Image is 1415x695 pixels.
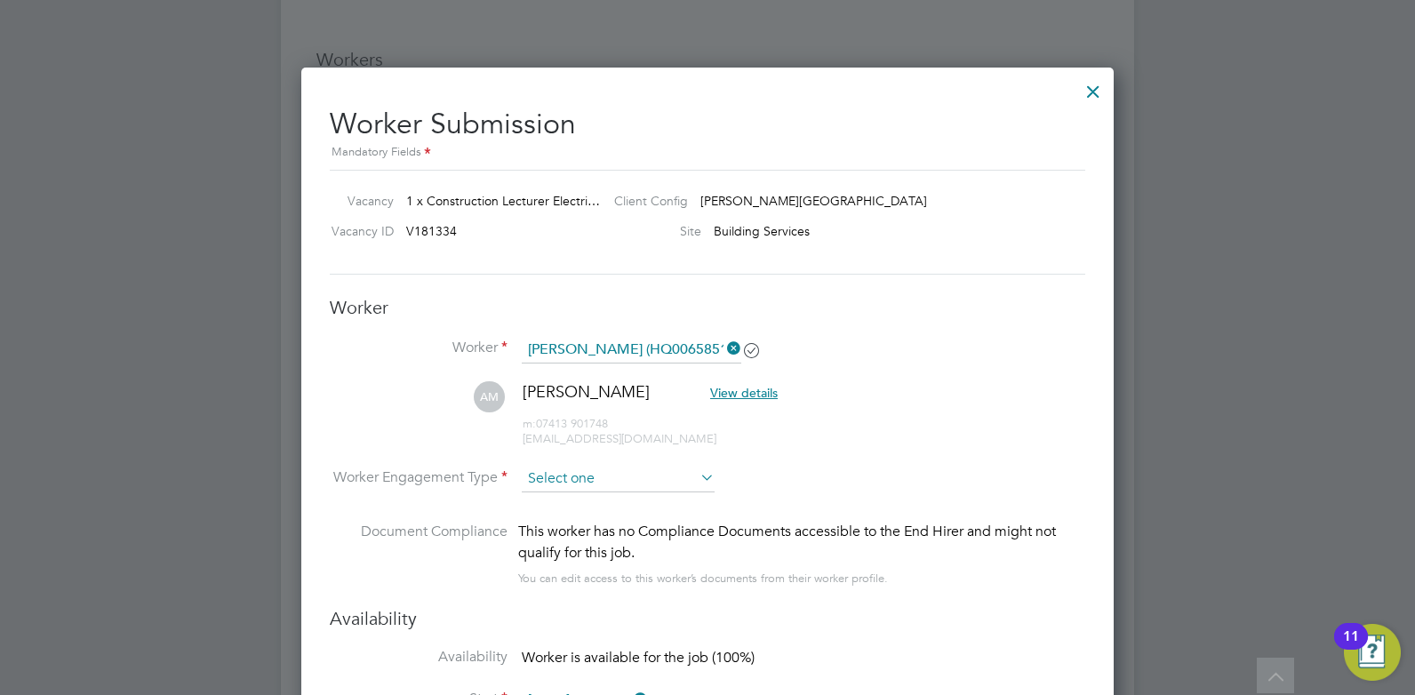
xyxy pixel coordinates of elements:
span: AM [474,381,505,412]
label: Vacancy [323,193,394,209]
div: 11 [1343,636,1359,659]
h3: Worker [330,296,1085,319]
span: [PERSON_NAME][GEOGRAPHIC_DATA] [700,193,927,209]
label: Site [600,223,701,239]
span: Building Services [714,223,810,239]
input: Search for... [522,337,741,363]
label: Availability [330,648,508,667]
label: Worker Engagement Type [330,468,508,487]
span: 07413 901748 [523,416,608,431]
label: Worker [330,339,508,357]
h2: Worker Submission [330,92,1085,163]
span: Worker is available for the job (100%) [522,649,755,667]
div: You can edit access to this worker’s documents from their worker profile. [518,568,888,589]
div: This worker has no Compliance Documents accessible to the End Hirer and might not qualify for thi... [518,521,1085,563]
div: Mandatory Fields [330,143,1085,163]
span: m: [523,416,536,431]
label: Client Config [600,193,688,209]
label: Vacancy ID [323,223,394,239]
span: [EMAIL_ADDRESS][DOMAIN_NAME] [523,431,716,446]
h3: Availability [330,607,1085,630]
span: 1 x Construction Lecturer Electri… [406,193,600,209]
span: [PERSON_NAME] [523,381,650,402]
span: V181334 [406,223,457,239]
label: Document Compliance [330,521,508,586]
input: Select one [522,466,715,492]
button: Open Resource Center, 11 new notifications [1344,624,1401,681]
span: View details [710,385,778,401]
